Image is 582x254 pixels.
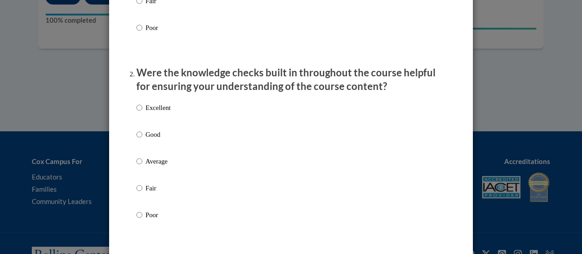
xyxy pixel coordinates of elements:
[136,183,142,193] input: Fair
[136,156,142,166] input: Average
[136,210,142,220] input: Poor
[136,66,446,94] p: Were the knowledge checks built in throughout the course helpful for ensuring your understanding ...
[136,23,142,33] input: Poor
[145,183,171,193] p: Fair
[145,23,171,33] p: Poor
[136,103,142,113] input: Excellent
[145,156,171,166] p: Average
[145,210,171,220] p: Poor
[145,103,171,113] p: Excellent
[136,129,142,139] input: Good
[145,129,171,139] p: Good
